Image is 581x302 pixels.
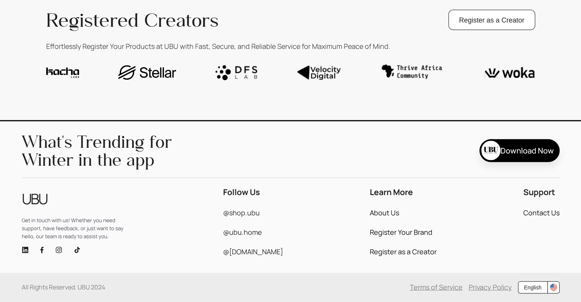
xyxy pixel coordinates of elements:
a: Register as a Creator [370,248,437,255]
img: KCP9hNw1sZAAAAAElFTkSuQmCC [550,284,557,291]
a: Privacy Policy [469,284,512,291]
img: store [481,141,500,160]
span: UBU [22,187,47,210]
img: img6 [485,62,535,84]
span: linkedin [22,247,29,254]
a: @ubu.home [223,229,262,236]
span: Registered Creators [46,10,218,31]
span: @shop.ubu [223,208,260,217]
span: English [524,283,542,292]
span: @[DOMAIN_NAME] [223,247,283,256]
a: linkedin [22,247,29,255]
a: Terms of Service [410,284,463,291]
button: Register as a Creator [448,10,535,30]
span: Register as a Creator [459,16,524,25]
span: @ubu.home [223,228,262,237]
img: fb-logo [40,247,44,254]
button: English [518,281,548,294]
a: Contact Us [523,209,560,216]
span: What's Trending for Winter in the app [22,133,213,168]
span: Download Now [500,145,554,156]
img: img3 [215,62,257,84]
img: img5 [380,62,445,84]
a: Register Your Brand [370,229,432,236]
img: img2 [118,62,176,84]
span: Support [523,187,555,197]
span: Effortlessly Register Your Products at UBU with Fast, Secure, and Reliable Service for Maximum Pe... [46,42,390,51]
a: @[DOMAIN_NAME] [223,248,283,255]
span: instagram [55,247,62,254]
span: All Rights Reserved. UBU 2024 [22,284,105,291]
a: tik-tok [74,247,81,255]
a: instagram [55,247,62,255]
span: tik-tok [74,247,81,254]
a: @shop.ubu [223,209,260,216]
span: Follow Us [223,187,260,197]
img: img4 [297,62,341,84]
span: Get in touch with us! Whether you need support, have feedback, or just want to say hello, our tea... [22,216,136,241]
img: img1 [46,62,79,84]
span: Learn More [370,187,413,197]
a: About Us [370,209,399,216]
